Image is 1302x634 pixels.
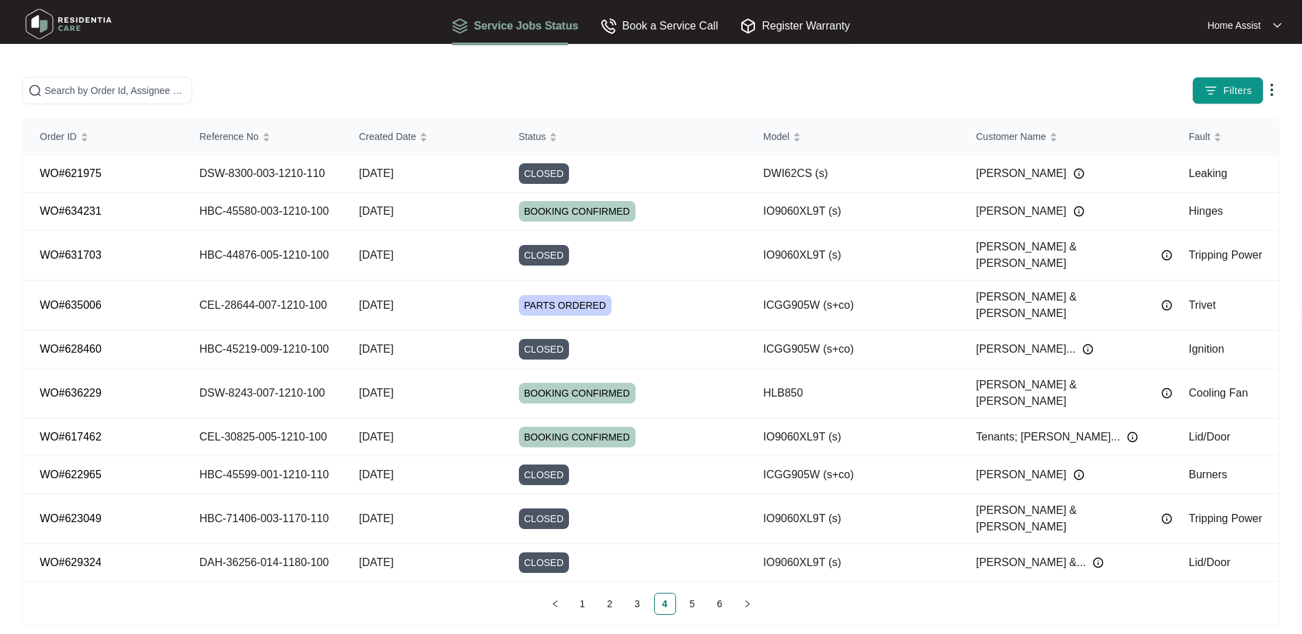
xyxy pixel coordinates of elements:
[1093,557,1104,568] img: Info icon
[183,193,343,231] td: HBC-45580-003-1210-100
[627,593,649,615] li: 3
[183,281,343,331] td: CEL-28644-007-1210-100
[654,593,676,615] li: 4
[359,167,393,179] span: [DATE]
[40,513,102,524] a: WO#623049
[1172,419,1279,456] td: Lid/Door
[40,299,102,311] a: WO#635006
[976,429,1120,445] span: Tenants; [PERSON_NAME]...
[359,299,393,311] span: [DATE]
[519,163,570,184] span: CLOSED
[655,594,675,614] a: 4
[1161,388,1172,399] img: Info icon
[747,193,960,231] td: IO9060XL9T (s)
[1172,368,1279,419] td: Cooling Fan
[743,600,752,608] span: right
[976,203,1067,220] span: [PERSON_NAME]
[359,205,393,217] span: [DATE]
[519,201,636,222] span: BOOKING CONFIRMED
[747,456,960,494] td: ICGG905W (s+co)
[747,494,960,544] td: IO9060XL9T (s)
[502,119,747,155] th: Status
[183,494,343,544] td: HBC-71406-003-1170-110
[1172,281,1279,331] td: Trivet
[452,18,468,34] img: Service Jobs Status icon
[1172,119,1279,155] th: Fault
[1264,82,1280,98] img: dropdown arrow
[976,554,1086,571] span: [PERSON_NAME] &...
[1127,432,1138,443] img: Info icon
[183,331,343,368] td: HBC-45219-009-1210-100
[21,3,117,45] img: residentia care logo
[183,368,343,419] td: DSW-8243-007-1210-100
[1172,494,1279,544] td: Tripping Power
[1207,19,1261,32] p: Home Assist
[747,331,960,368] td: ICGG905W (s+co)
[200,129,259,144] span: Reference No
[747,231,960,281] td: IO9060XL9T (s)
[747,119,960,155] th: Model
[452,17,578,34] div: Service Jobs Status
[1161,250,1172,261] img: Info icon
[183,155,343,193] td: DSW-8300-003-1210-110
[519,552,570,573] span: CLOSED
[519,245,570,266] span: CLOSED
[40,556,102,568] a: WO#629324
[183,119,343,155] th: Reference No
[519,508,570,529] span: CLOSED
[601,17,719,34] div: Book a Service Call
[544,593,566,615] button: left
[976,502,1154,535] span: [PERSON_NAME] & [PERSON_NAME]
[599,593,621,615] li: 2
[183,231,343,281] td: HBC-44876-005-1210-100
[1172,231,1279,281] td: Tripping Power
[40,431,102,443] a: WO#617462
[1223,84,1252,98] span: Filters
[601,18,617,34] img: Book a Service Call icon
[572,594,593,614] a: 1
[976,129,1046,144] span: Customer Name
[359,431,393,443] span: [DATE]
[1073,168,1084,179] img: Info icon
[709,593,731,615] li: 6
[682,594,703,614] a: 5
[183,456,343,494] td: HBC-45599-001-1210-110
[40,387,102,399] a: WO#636229
[976,467,1067,483] span: [PERSON_NAME]
[1189,129,1210,144] span: Fault
[544,593,566,615] li: Previous Page
[1082,344,1093,355] img: Info icon
[1192,77,1264,104] button: filter iconFilters
[976,341,1076,357] span: [PERSON_NAME]...
[342,119,502,155] th: Created Date
[960,119,1172,155] th: Customer Name
[976,377,1154,410] span: [PERSON_NAME] & [PERSON_NAME]
[682,593,704,615] li: 5
[1204,84,1218,97] img: filter icon
[1073,206,1084,217] img: Info icon
[359,469,393,480] span: [DATE]
[1161,300,1172,311] img: Info icon
[747,155,960,193] td: DWI62CS (s)
[519,427,636,447] span: BOOKING CONFIRMED
[740,18,756,34] img: Register Warranty icon
[359,513,393,524] span: [DATE]
[40,249,102,261] a: WO#631703
[359,387,393,399] span: [DATE]
[1161,513,1172,524] img: Info icon
[572,593,594,615] li: 1
[359,556,393,568] span: [DATE]
[519,339,570,360] span: CLOSED
[1172,331,1279,368] td: Ignition
[710,594,730,614] a: 6
[519,295,612,316] span: PARTS ORDERED
[763,129,789,144] span: Model
[747,419,960,456] td: IO9060XL9T (s)
[976,239,1154,272] span: [PERSON_NAME] & [PERSON_NAME]
[40,343,102,355] a: WO#628460
[1172,544,1279,582] td: Lid/Door
[183,544,343,582] td: DAH-36256-014-1180-100
[519,129,546,144] span: Status
[627,594,648,614] a: 3
[976,289,1154,322] span: [PERSON_NAME] & [PERSON_NAME]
